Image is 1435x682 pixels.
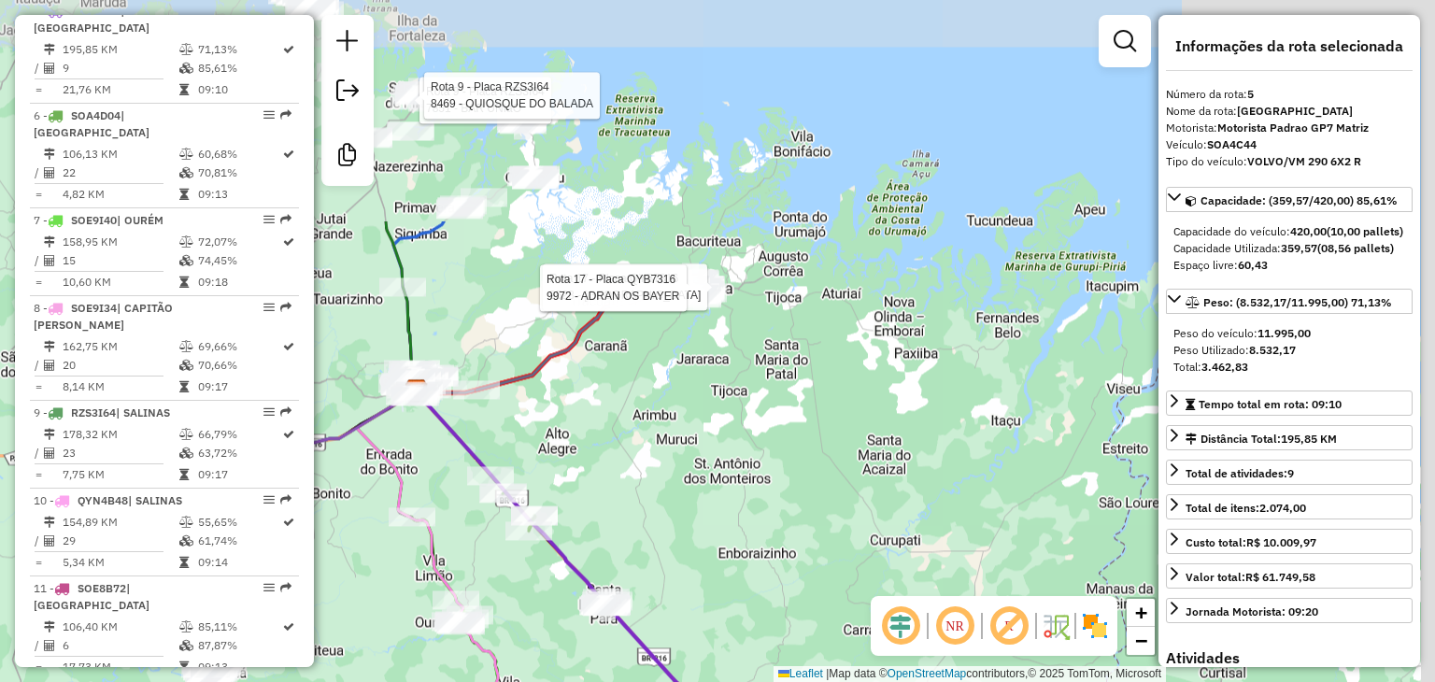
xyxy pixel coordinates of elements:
i: Rota otimizada [283,621,294,632]
i: Total de Atividades [44,255,55,266]
span: SOE9I34 [71,301,117,315]
td: 21,76 KM [62,80,178,99]
i: Distância Total [44,429,55,440]
td: 23 [62,444,178,462]
a: OpenStreetMap [888,667,967,680]
a: Nova sessão e pesquisa [329,22,366,64]
a: Tempo total em rota: 09:10 [1166,391,1413,416]
div: Atividade não roteirizada - CHAKAL DISTRIBUIDORA [394,368,441,387]
td: 70,66% [197,356,281,375]
img: Exibir/Ocultar setores [1080,611,1110,641]
i: % de utilização da cubagem [179,640,193,651]
i: Rota otimizada [283,44,294,55]
div: Atividade não roteirizada - DEP. TROPIGAS [436,615,483,633]
a: Leaflet [778,667,823,680]
i: % de utilização do peso [179,341,193,352]
td: 7,75 KM [62,465,178,484]
strong: (10,00 pallets) [1327,224,1403,238]
i: % de utilização do peso [179,621,193,632]
em: Rota exportada [280,582,291,593]
span: 10 - [34,493,182,507]
i: % de utilização da cubagem [179,360,193,371]
a: Distância Total:195,85 KM [1166,425,1413,450]
div: Atividade não roteirizada - CLARICE BURGUER [434,613,481,632]
strong: 11.995,00 [1257,326,1311,340]
span: Ocultar deslocamento [878,604,923,648]
td: 72,07% [197,233,281,251]
span: 8 - [34,301,173,332]
strong: 420,00 [1290,224,1327,238]
td: 20 [62,356,178,375]
td: 74,45% [197,251,281,270]
em: Rota exportada [280,494,291,505]
em: Opções [263,582,275,593]
i: % de utilização da cubagem [179,448,193,459]
span: 7 - [34,213,163,227]
a: Total de atividades:9 [1166,460,1413,485]
i: % de utilização da cubagem [179,63,193,74]
i: Tempo total em rota [179,557,189,568]
a: Valor total:R$ 61.749,58 [1166,563,1413,589]
div: Capacidade: (359,57/420,00) 85,61% [1166,216,1413,281]
em: Rota exportada [280,109,291,121]
td: 9 [62,59,178,78]
em: Opções [263,406,275,418]
td: 70,81% [197,163,281,182]
td: 6 [62,636,178,655]
div: Número da rota: [1166,86,1413,103]
span: SOA4D04 [71,108,121,122]
div: Atividade não roteirizada - LANCH KENTURA [437,614,484,632]
strong: 5 [1247,87,1254,101]
a: Exportar sessão [329,72,366,114]
td: 09:14 [197,553,281,572]
td: / [34,59,43,78]
div: Veículo: [1166,136,1413,153]
td: = [34,273,43,291]
i: Distância Total [44,149,55,160]
img: GP7 MATRIZ [405,378,429,403]
td: 22 [62,163,178,182]
td: 29 [62,532,178,550]
span: 6 - [34,108,149,139]
td: 09:13 [197,185,281,204]
td: / [34,356,43,375]
td: = [34,465,43,484]
i: Rota otimizada [283,149,294,160]
div: Capacidade do veículo: [1173,223,1405,240]
td: 162,75 KM [62,337,178,356]
span: SOE9I40 [71,213,117,227]
i: Rota otimizada [283,517,294,528]
div: Motorista: [1166,120,1413,136]
a: Capacidade: (359,57/420,00) 85,61% [1166,187,1413,212]
img: Fluxo de ruas [1041,611,1071,641]
div: Atividade não roteirizada - COMERCIAL SB HORIZON [317,63,363,81]
div: Jornada Motorista: 09:20 [1186,604,1318,620]
td: 158,95 KM [62,233,178,251]
td: 61,74% [197,532,281,550]
a: Zoom in [1127,599,1155,627]
i: Tempo total em rota [179,189,189,200]
div: Atividade não roteirizada - BONECA BEBIDAS [183,659,230,677]
td: 55,65% [197,513,281,532]
em: Opções [263,109,275,121]
div: Atividade não roteirizada - MERC SANTO ANDRE [390,361,436,379]
span: Peso do veículo: [1173,326,1311,340]
span: | SALINAS [128,493,182,507]
i: Total de Atividades [44,640,55,651]
i: Rota otimizada [283,341,294,352]
span: 11 - [34,581,149,612]
span: Capacidade: (359,57/420,00) 85,61% [1201,193,1398,207]
td: / [34,532,43,550]
em: Opções [263,302,275,313]
span: QYN4B48 [78,493,128,507]
span: Peso: (8.532,17/11.995,00) 71,13% [1203,295,1392,309]
em: Rota exportada [280,214,291,225]
span: | [826,667,829,680]
td: 5,34 KM [62,553,178,572]
div: Tipo do veículo: [1166,153,1413,170]
i: Distância Total [44,621,55,632]
td: 10,60 KM [62,273,178,291]
span: 195,85 KM [1281,432,1337,446]
strong: [GEOGRAPHIC_DATA] [1237,104,1353,118]
a: Total de itens:2.074,00 [1166,494,1413,519]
